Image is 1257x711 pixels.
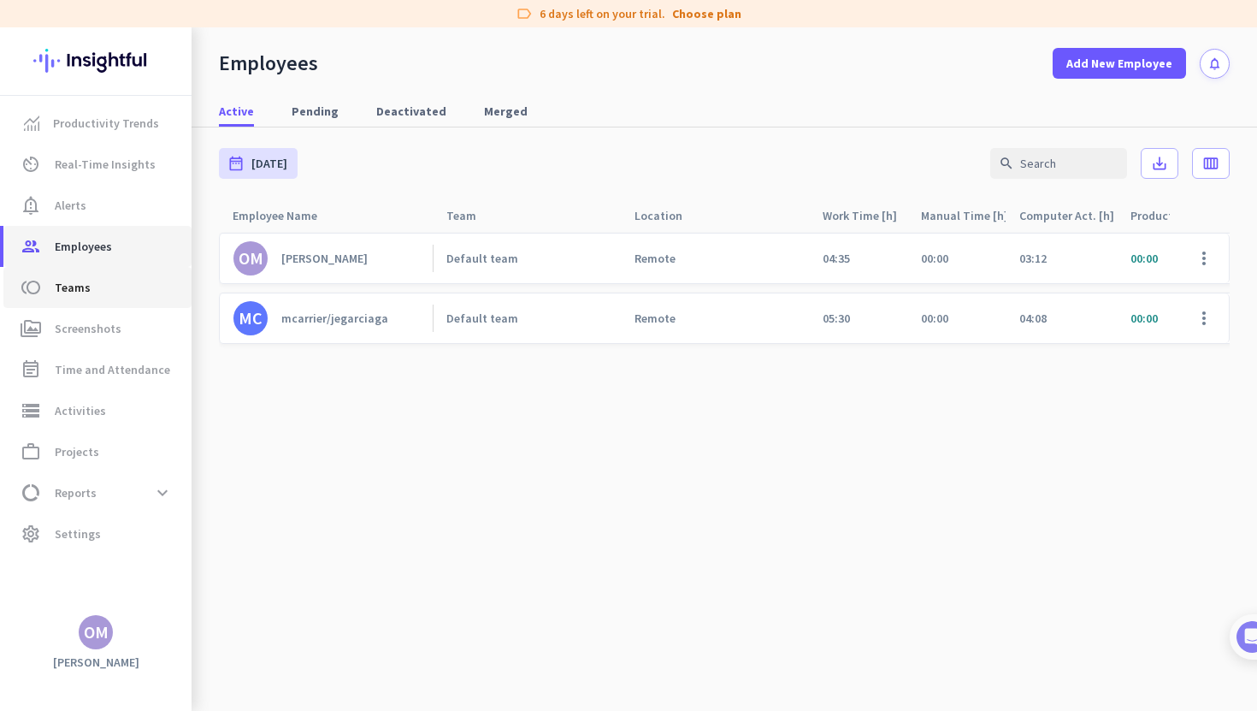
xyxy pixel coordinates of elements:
div: Initial tracking settings and how to edit them [66,493,290,527]
div: Location [634,204,703,228]
p: About 10 minutes [218,225,325,243]
span: Merged [484,103,528,120]
span: 03:12 [1019,251,1047,266]
div: [PERSON_NAME] from Insightful [95,184,281,201]
span: 00:00 [1130,311,1158,326]
img: Insightful logo [33,27,158,94]
a: groupEmployees [3,226,192,267]
button: more_vert [1183,238,1225,279]
div: Productive [h] [1130,204,1227,228]
a: data_usageReportsexpand_more [3,472,192,513]
a: menu-itemProductivity Trends [3,103,192,144]
div: Employees [219,50,318,76]
span: 05:30 [823,311,850,326]
button: Tasks [257,534,342,602]
span: 00:00 [1130,251,1158,266]
span: Settings [55,524,101,544]
i: data_usage [21,483,41,503]
a: tollTeams [3,267,192,308]
div: Add employees [66,298,290,315]
span: Home [25,577,60,589]
div: OM [239,250,263,267]
div: Work Time [h] [823,204,907,228]
button: more_vert [1183,298,1225,339]
div: Remote [634,311,676,326]
i: event_note [21,359,41,380]
a: Default team [446,311,621,326]
div: It's time to add your employees! This is crucial since Insightful will start collecting their act... [66,326,298,398]
a: av_timerReal-Time Insights [3,144,192,185]
div: 1Add employees [32,292,310,319]
div: Employee Name [233,204,338,228]
i: date_range [227,155,245,172]
i: calendar_view_week [1202,155,1219,172]
div: OM [84,624,109,641]
span: Active [219,103,254,120]
a: settingsSettings [3,513,192,554]
span: Teams [55,277,91,298]
div: mcarrier/jegarciaga [281,311,388,326]
div: Remote [634,251,676,266]
i: label [516,5,533,22]
i: search [999,156,1014,171]
span: Productivity Trends [53,113,159,133]
i: storage [21,400,41,421]
p: 4 steps [17,225,61,243]
div: Close [300,7,331,38]
span: Pending [292,103,339,120]
span: Screenshots [55,318,121,339]
span: [DATE] [251,155,287,172]
div: Computer Act. [h] [1019,204,1117,228]
a: storageActivities [3,390,192,431]
span: Activities [55,400,106,421]
span: Messages [99,577,158,589]
div: You're just a few steps away from completing the essential app setup [24,127,318,169]
span: Projects [55,441,99,462]
button: Messages [86,534,171,602]
button: Add your employees [66,412,231,446]
span: Alerts [55,195,86,216]
i: group [21,236,41,257]
i: notifications [1207,56,1222,71]
span: 00:00 [921,251,948,266]
button: notifications [1200,49,1230,79]
span: Time and Attendance [55,359,170,380]
a: notification_importantAlerts [3,185,192,226]
button: Help [171,534,257,602]
span: 04:08 [1019,311,1047,326]
i: toll [21,277,41,298]
div: Default team [446,251,518,266]
div: 2Initial tracking settings and how to edit them [32,487,310,527]
span: Add New Employee [1066,55,1172,72]
img: menu-item [24,116,39,131]
i: save_alt [1151,155,1168,172]
a: MCmcarrier/jegarciaga [233,301,433,335]
i: av_timer [21,154,41,175]
i: perm_media [21,318,41,339]
div: Default team [446,311,518,326]
a: work_outlineProjects [3,431,192,472]
div: [PERSON_NAME] [281,251,368,266]
i: work_outline [21,441,41,462]
h1: Tasks [145,8,200,37]
span: Tasks [280,577,317,589]
a: OM[PERSON_NAME] [233,241,433,276]
img: Profile image for Tamara [61,179,88,206]
a: event_noteTime and Attendance [3,349,192,390]
span: Real-Time Insights [55,154,156,175]
button: expand_more [147,477,178,508]
button: Add New Employee [1053,48,1186,79]
div: Team [446,204,497,228]
span: 04:35 [823,251,850,266]
a: Choose plan [672,5,741,22]
button: calendar_view_week [1192,148,1230,179]
div: Manual Time [h] [921,204,1006,228]
div: MC [239,310,263,327]
span: 00:00 [921,311,948,326]
a: perm_mediaScreenshots [3,308,192,349]
input: Search [990,148,1127,179]
div: 🎊 Welcome to Insightful! 🎊 [24,66,318,127]
span: Reports [55,483,97,503]
button: save_alt [1141,148,1178,179]
i: settings [21,524,41,544]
